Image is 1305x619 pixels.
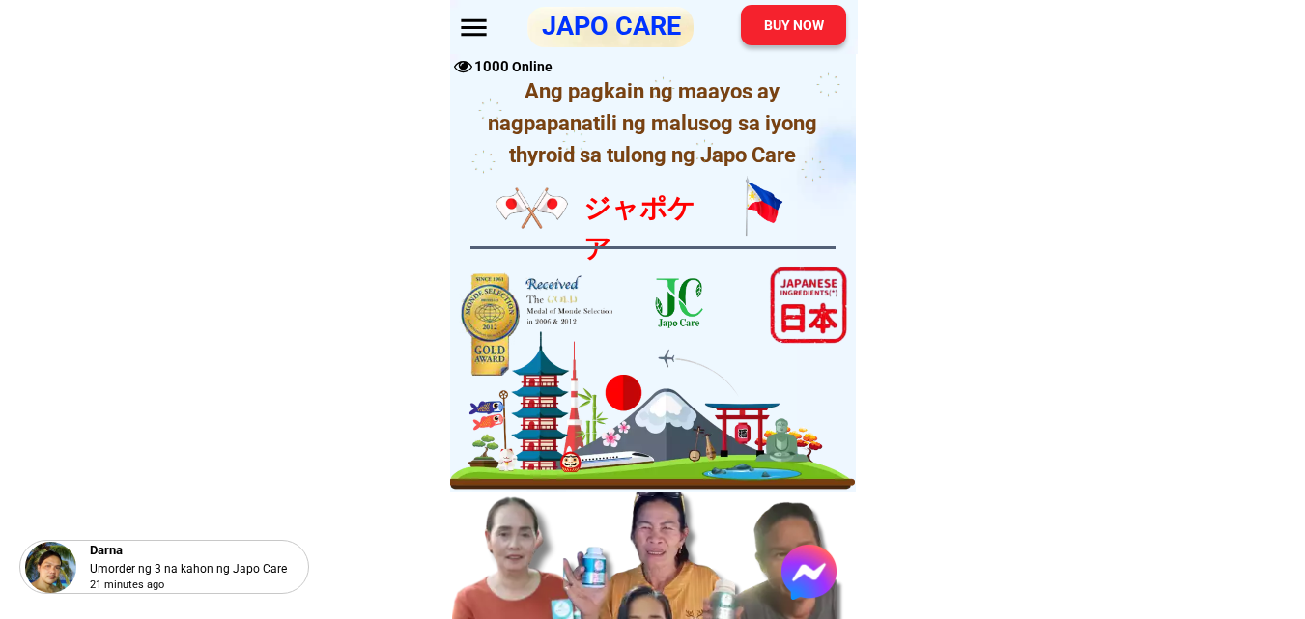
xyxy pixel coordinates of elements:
p: ジャポケア [583,188,722,269]
a: Open link https://www.facebook.com/messages/t/179429888577287 [781,545,837,600]
div: BUY NOW [741,14,846,35]
p: 1000 [480,58,500,76]
h1: JAPO CARE [539,11,684,42]
p: Ang pagkain ng maayos ay nagpapanatili ng malusog sa iyong thyroid sa tulong ng Japo Care [464,75,841,171]
h3: Online [512,57,557,77]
